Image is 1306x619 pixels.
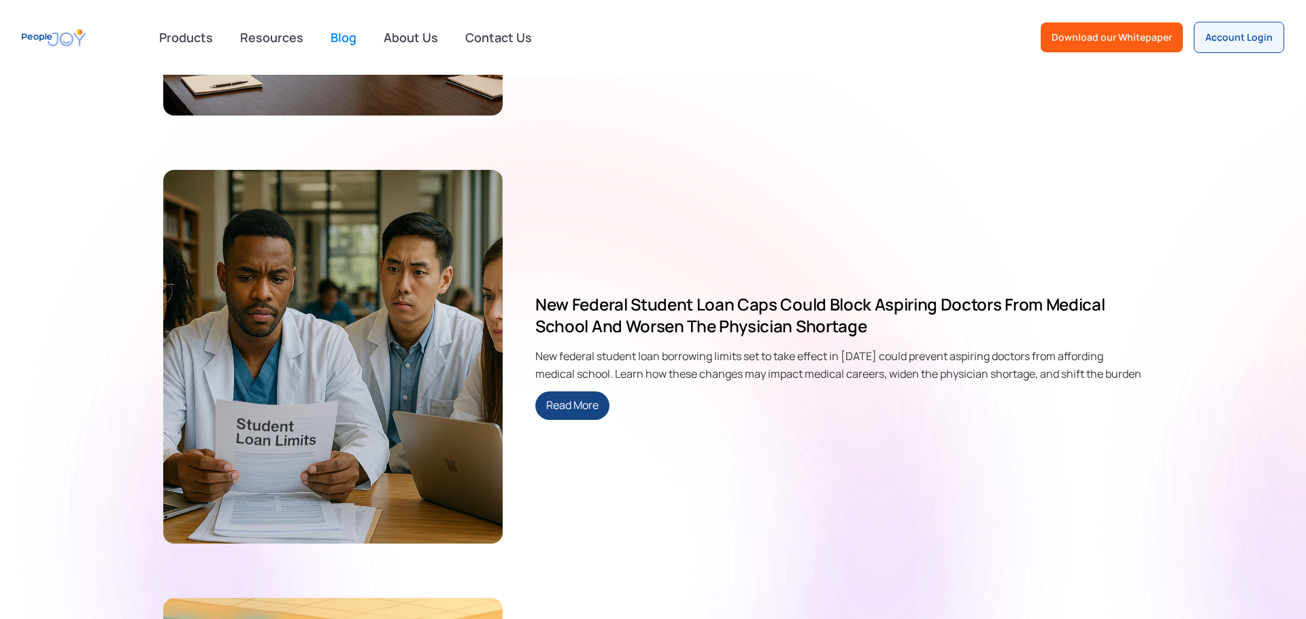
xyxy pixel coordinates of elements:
div: Account Login [1205,31,1273,44]
a: About Us [375,22,446,52]
div: Download our Whitepaper [1052,31,1172,44]
a: Account Login [1194,22,1284,53]
a: Resources [232,22,312,52]
img: Four diverse medical students sit in a modern library, reviewing financial aid documents with ser... [163,170,503,544]
a: home [22,22,86,53]
a: Blog [322,22,365,52]
div: Products [151,24,221,51]
a: Read More [535,391,609,420]
div: New federal student loan borrowing limits set to take effect in [DATE] could prevent aspiring doc... [535,348,1143,381]
a: Contact Us [457,22,540,52]
a: Download our Whitepaper [1041,22,1183,52]
h2: New Federal Student Loan Caps Could Block Aspiring Doctors From Medical School and Worsen the Phy... [535,294,1143,337]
